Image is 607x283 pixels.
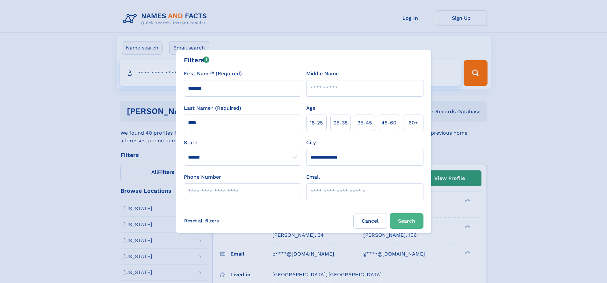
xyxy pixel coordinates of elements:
[184,70,242,78] label: First Name* (Required)
[390,213,423,229] button: Search
[381,119,396,127] span: 45‑60
[306,173,320,181] label: Email
[184,139,301,146] label: State
[306,139,316,146] label: City
[353,213,387,229] label: Cancel
[408,119,418,127] span: 60+
[184,104,241,112] label: Last Name* (Required)
[334,119,348,127] span: 25‑35
[306,70,339,78] label: Middle Name
[184,173,221,181] label: Phone Number
[306,104,315,112] label: Age
[310,119,323,127] span: 18‑25
[358,119,372,127] span: 35‑45
[184,55,210,65] div: Filters
[180,213,223,228] label: Reset all filters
